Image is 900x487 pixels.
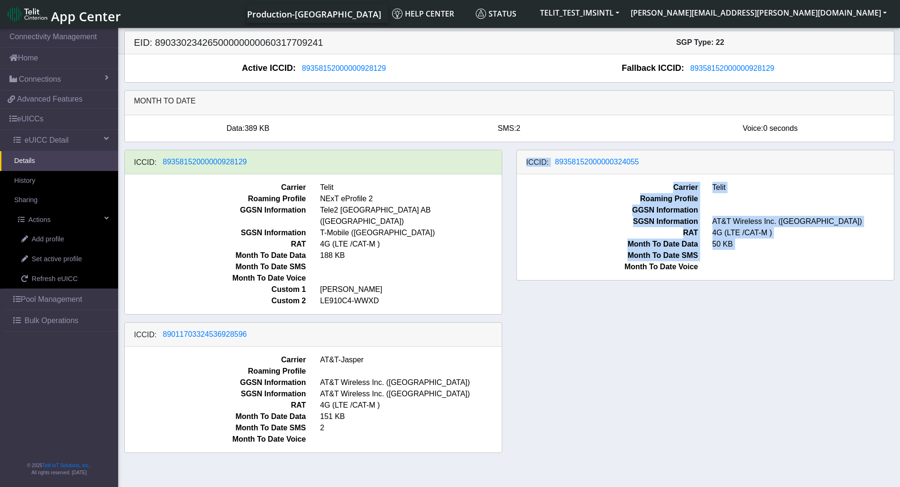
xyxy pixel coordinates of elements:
[127,37,509,48] h5: EID: 89033023426500000000060317709241
[118,205,313,227] span: GGSN Information
[313,377,509,388] span: AT&T Wireless Inc. ([GEOGRAPHIC_DATA])
[313,227,509,239] span: T-Mobile ([GEOGRAPHIC_DATA])
[313,400,509,411] span: 4G (LTE /CAT-M )
[555,158,639,166] span: 89358152000000324055
[25,135,69,146] span: eUICC Detail
[4,289,118,310] a: Pool Management
[313,411,509,422] span: 151 KB
[625,4,892,21] button: [PERSON_NAME][EMAIL_ADDRESS][PERSON_NAME][DOMAIN_NAME]
[392,9,454,19] span: Help center
[690,64,774,72] span: 89358152000000928129
[118,182,313,193] span: Carrier
[510,216,705,227] span: SGSN Information
[7,269,118,289] a: Refresh eUICC
[510,250,705,261] span: Month To Date SMS
[676,38,724,46] span: SGP Type: 22
[743,124,763,132] span: Voice:
[17,94,83,105] span: Advanced Features
[510,227,705,239] span: RAT
[118,354,313,366] span: Carrier
[4,310,118,331] a: Bulk Operations
[118,377,313,388] span: GGSN Information
[4,130,118,151] a: eUICC Detail
[28,215,51,225] span: Actions
[534,4,625,21] button: TELIT_TEST_IMSINTL
[118,261,313,273] span: Month To Date SMS
[510,193,705,205] span: Roaming Profile
[118,284,313,295] span: Custom 1
[118,273,313,284] span: Month To Date Voice
[157,328,253,341] button: 89011703324536928596
[118,227,313,239] span: SGSN Information
[247,4,381,23] a: Your current platform instance
[245,124,269,132] span: 389 KB
[118,400,313,411] span: RAT
[510,182,705,193] span: Carrier
[526,158,549,167] h6: ICCID:
[118,366,313,377] span: Roaming Profile
[684,62,780,75] button: 89358152000000928129
[118,422,313,434] span: Month To Date SMS
[549,156,645,168] button: 89358152000000324055
[7,230,118,249] a: Add profile
[7,249,118,269] a: Set active profile
[476,9,516,19] span: Status
[118,411,313,422] span: Month To Date Data
[313,388,509,400] span: AT&T Wireless Inc. ([GEOGRAPHIC_DATA])
[226,124,244,132] span: Data:
[4,210,118,230] a: Actions
[118,250,313,261] span: Month To Date Data
[25,315,78,326] span: Bulk Operations
[476,9,486,19] img: status.svg
[43,463,90,468] a: Telit IoT Solutions, Inc.
[8,7,47,22] img: logo-telit-cinterion-gw-new.png
[516,124,521,132] span: 2
[313,422,509,434] span: 2
[118,295,313,307] span: Custom 2
[118,434,313,445] span: Month To Date Voice
[313,193,509,205] span: NExT eProfile 2
[510,239,705,250] span: Month To Date Data
[8,4,120,24] a: App Center
[763,124,797,132] span: 0 seconds
[302,64,386,72] span: 89358152000000928129
[313,205,509,227] span: Tele2 [GEOGRAPHIC_DATA] AB ([GEOGRAPHIC_DATA])
[242,62,296,75] span: Active ICCID:
[32,254,82,265] span: Set active profile
[51,8,121,25] span: App Center
[313,182,509,193] span: Telit
[510,261,705,273] span: Month To Date Voice
[296,62,392,75] button: 89358152000000928129
[497,124,516,132] span: SMS:
[134,96,884,105] h6: Month to date
[163,330,247,338] span: 89011703324536928596
[134,158,157,167] h6: ICCID:
[313,295,509,307] span: LE910C4-WWXD
[134,330,157,339] h6: ICCID:
[32,274,78,284] span: Refresh eUICC
[472,4,534,23] a: Status
[32,234,64,245] span: Add profile
[622,62,684,75] span: Fallback ICCID:
[510,205,705,216] span: GGSN Information
[313,284,509,295] span: [PERSON_NAME]
[388,4,472,23] a: Help center
[313,239,509,250] span: 4G (LTE /CAT-M )
[19,74,61,85] span: Connections
[313,250,509,261] span: 188 KB
[247,9,381,20] span: Production-[GEOGRAPHIC_DATA]
[157,156,253,168] button: 89358152000000928129
[163,158,247,166] span: 89358152000000928129
[313,354,509,366] span: AT&T-Jasper
[118,239,313,250] span: RAT
[118,193,313,205] span: Roaming Profile
[118,388,313,400] span: SGSN Information
[392,9,403,19] img: knowledge.svg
